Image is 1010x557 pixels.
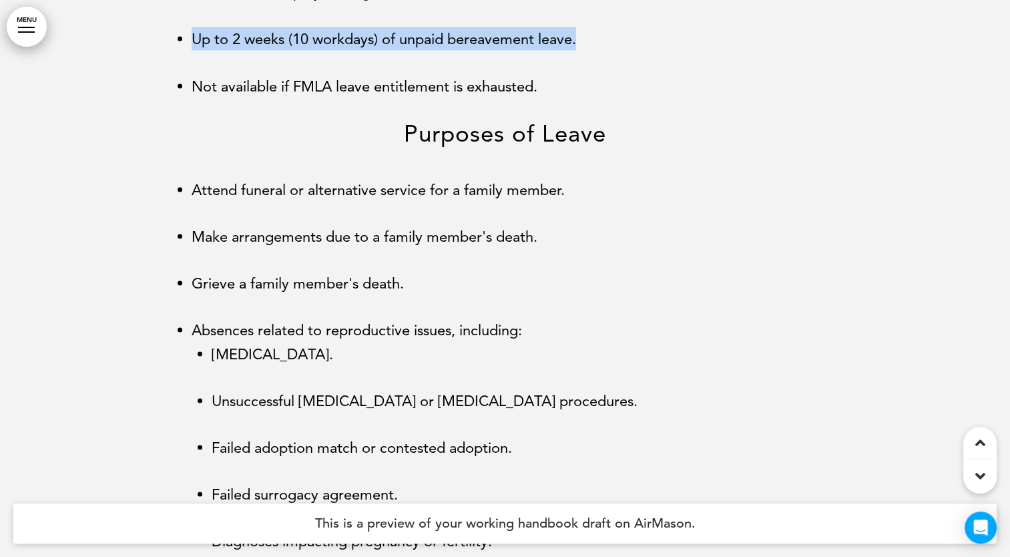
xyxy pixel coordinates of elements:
[212,483,839,506] li: Failed surrogacy agreement.
[192,27,839,51] li: Up to 2 weeks (10 workdays) of unpaid bereavement leave.
[192,178,839,202] li: Attend funeral or alternative service for a family member.
[212,436,839,459] li: Failed adoption match or contested adoption.
[192,225,839,248] li: Make arrangements due to a family member's death.
[965,512,997,544] div: Open Intercom Messenger
[7,7,47,47] a: MENU
[212,343,839,366] li: [MEDICAL_DATA].
[192,272,839,295] li: Grieve a family member's death.
[172,122,839,145] h4: Purposes of Leave
[13,504,997,544] h4: This is a preview of your working handbook draft on AirMason.
[192,75,839,98] li: Not available if FMLA leave entitlement is exhausted.
[212,389,839,413] li: Unsuccessful [MEDICAL_DATA] or [MEDICAL_DATA] procedures.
